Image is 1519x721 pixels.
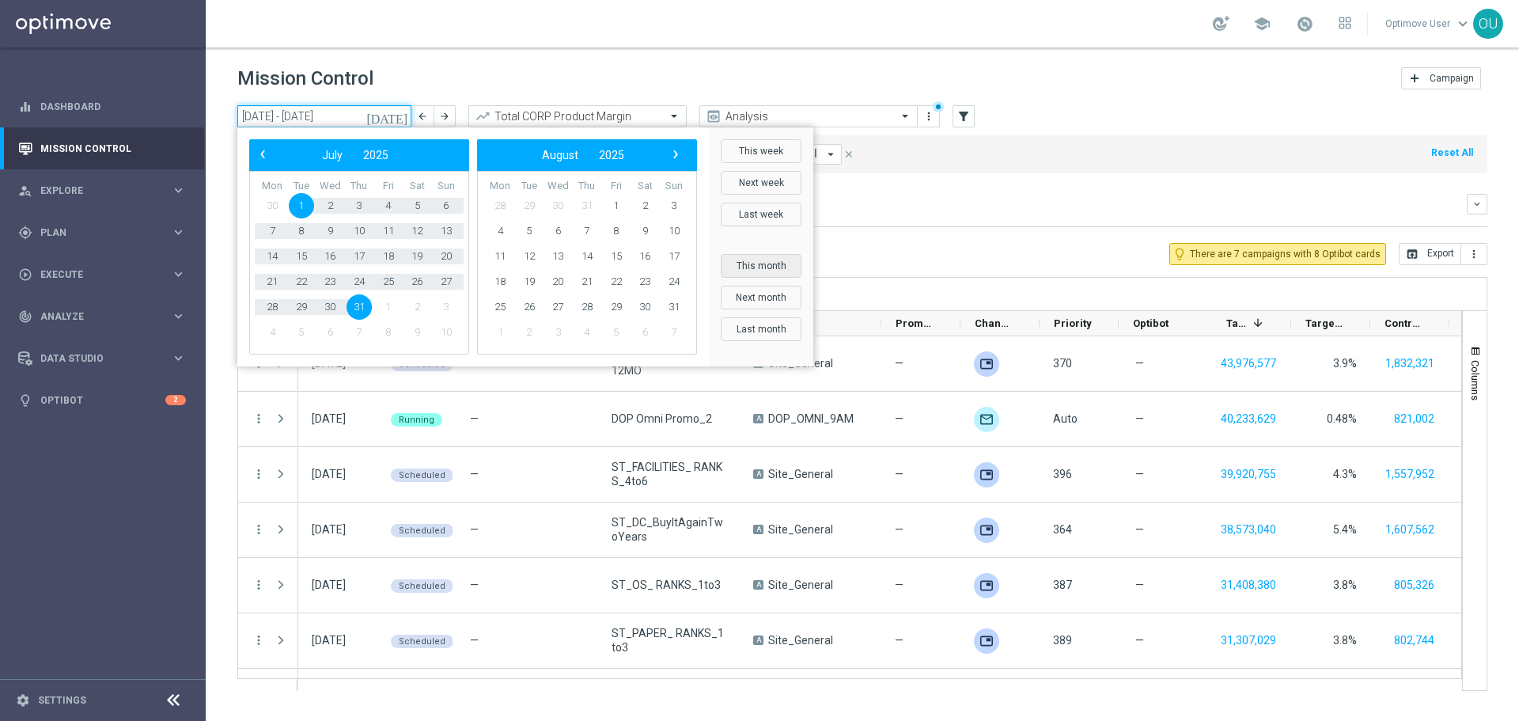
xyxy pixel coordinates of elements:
[1392,631,1436,651] button: 802,744
[1133,317,1169,329] span: Optibot
[18,184,32,198] i: person_search
[353,145,399,165] button: 2025
[17,226,187,239] div: gps_fixed Plan keyboard_arrow_right
[18,184,171,198] div: Explore
[1430,73,1474,84] span: Campaign
[434,218,459,244] span: 13
[601,180,631,193] th: weekday
[1305,317,1343,329] span: Targeted Response Rate
[574,269,600,294] span: 21
[974,407,999,432] img: Optimail
[517,269,542,294] span: 19
[470,468,479,480] span: —
[515,180,544,193] th: weekday
[1385,317,1422,329] span: Control Customers
[542,149,578,161] span: August
[753,580,763,590] span: A
[1384,12,1473,36] a: Optimove Userkeyboard_arrow_down
[468,105,687,127] ng-select: Total CORP Product Margin
[574,244,600,269] span: 14
[974,518,999,543] img: Adobe SFTP Prod
[1219,631,1278,651] button: 31,307,029
[665,144,686,165] span: ›
[824,147,838,161] i: arrow_drop_down
[604,218,629,244] span: 8
[252,522,266,537] button: more_vert
[545,218,570,244] span: 6
[599,149,624,161] span: 2025
[40,270,171,279] span: Execute
[434,244,459,269] span: 20
[17,352,187,365] button: Data Studio keyboard_arrow_right
[1384,354,1436,374] button: 1,832,321
[404,294,430,320] span: 2
[632,193,657,218] span: 2
[1401,67,1481,89] button: add Campaign
[171,351,186,366] i: keyboard_arrow_right
[252,578,266,592] i: more_vert
[40,85,186,127] a: Dashboard
[347,294,372,320] span: 31
[545,294,570,320] span: 27
[40,127,186,169] a: Mission Control
[1053,412,1078,425] span: Auto
[18,226,171,240] div: Plan
[768,633,833,647] span: Site_General
[574,218,600,244] span: 7
[1327,412,1357,425] span: 0.48%
[517,193,542,218] span: 29
[470,523,479,536] span: —
[974,462,999,488] div: Adobe SFTP Prod
[661,269,687,294] span: 24
[721,254,801,278] button: This month
[1468,248,1480,260] i: more_vert
[1384,465,1436,484] button: 1,557,952
[237,67,373,90] h1: Mission Control
[322,149,343,161] span: July
[165,395,186,405] div: 2
[399,526,445,536] span: Scheduled
[252,633,266,647] button: more_vert
[404,244,430,269] span: 19
[517,244,542,269] span: 12
[921,107,937,126] button: more_vert
[18,85,186,127] div: Dashboard
[1333,468,1357,480] span: 4.3%
[238,558,298,613] div: Press SPACE to select this row.
[895,412,903,426] span: —
[434,105,456,127] button: arrow_forward
[1135,412,1144,426] span: —
[699,105,918,127] ng-select: Analysis
[544,180,573,193] th: weekday
[1392,409,1436,429] button: 821,002
[252,144,273,165] span: ‹
[1384,520,1436,540] button: 1,607,562
[259,218,285,244] span: 7
[366,109,409,123] i: [DATE]
[289,269,314,294] span: 22
[17,142,187,155] button: Mission Control
[933,101,944,112] div: There are unsaved changes
[18,309,171,324] div: Analyze
[487,320,513,345] span: 1
[317,218,343,244] span: 9
[604,193,629,218] span: 1
[974,628,999,654] img: Adobe SFTP Prod
[17,310,187,323] button: track_changes Analyze keyboard_arrow_right
[1219,354,1278,374] button: 43,976,577
[417,111,428,122] i: arrow_back
[721,317,801,341] button: Last month
[316,180,345,193] th: weekday
[171,309,186,324] i: keyboard_arrow_right
[391,578,453,593] colored-tag: Scheduled
[1135,522,1144,537] span: —
[17,268,187,281] div: play_circle_outline Execute keyboard_arrow_right
[1172,247,1187,261] i: lightbulb_outline
[40,354,171,363] span: Data Studio
[1219,465,1278,484] button: 39,920,755
[545,244,570,269] span: 13
[612,578,721,592] span: ST_OS_ RANKS_1to3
